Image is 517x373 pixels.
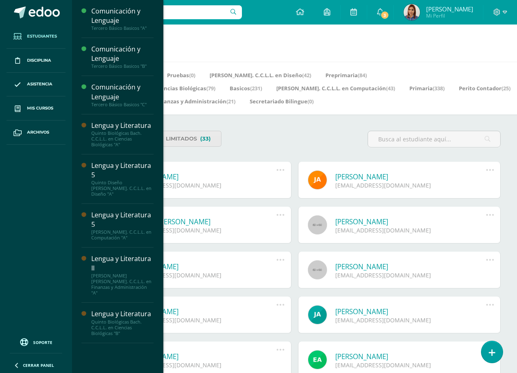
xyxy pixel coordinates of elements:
span: (84) [358,71,367,79]
div: [EMAIL_ADDRESS][DOMAIN_NAME] [126,181,277,189]
span: Asistencia [27,81,52,87]
div: Tercero Básico Basicos "A" [91,25,154,31]
div: [EMAIL_ADDRESS][DOMAIN_NAME] [126,316,277,324]
span: (0) [189,71,195,79]
div: Lengua y Literatura II [91,254,154,273]
div: [EMAIL_ADDRESS][DOMAIN_NAME] [335,181,486,189]
div: Comunicación y Lenguaje [91,83,154,101]
div: Comunicación y Lenguaje [91,45,154,63]
div: Tercero Básico Basicos "B" [91,63,154,69]
span: (0) [307,98,314,105]
a: Limitados(33) [155,131,222,147]
div: [EMAIL_ADDRESS][DOMAIN_NAME] [335,226,486,234]
span: Archivos [27,129,49,136]
a: Estudiantes [7,25,65,49]
span: (21) [226,98,235,105]
a: Soporte [10,336,62,347]
div: [PERSON_NAME]. C.C.L.L. en Computación "A" [91,229,154,241]
div: [EMAIL_ADDRESS][DOMAIN_NAME] [126,226,277,234]
span: (338) [433,85,445,92]
a: Lengua y LiteraturaQuinto Biológicas Bach. C.C.L.L. en Ciencias Biológicas "B" [91,309,154,336]
div: [PERSON_NAME] [PERSON_NAME]. C.C.L.L. en Finanzas y Administración "A" [91,273,154,296]
span: (25) [501,85,510,92]
span: 3 [380,11,389,20]
span: (231) [250,85,262,92]
a: Comunicación y LenguajeTercero Básico Basicos "B" [91,45,154,69]
span: Soporte [33,339,52,345]
div: Lengua y Literatura 5 [91,210,154,229]
a: Pruebas(0) [167,69,195,82]
a: Comunicación y LenguajeTercero Básico Basicos "C" [91,83,154,107]
input: Busca al estudiante aquí... [368,131,500,147]
a: Perito Contador(25) [459,82,510,95]
div: [EMAIL_ADDRESS][DOMAIN_NAME] [126,271,277,279]
div: Lengua y Literatura [91,309,154,319]
div: [EMAIL_ADDRESS][DOMAIN_NAME] [335,316,486,324]
a: Lengua y Literatura 5Quinto Diseño [PERSON_NAME]. C.C.L.L. en Diseño "A" [91,161,154,197]
div: [EMAIL_ADDRESS][DOMAIN_NAME] [335,271,486,279]
div: Quinto Biológicas Bach. C.C.L.L. en Ciencias Biológicas "A" [91,130,154,147]
span: (42) [302,71,311,79]
a: [PERSON_NAME] [335,307,486,316]
a: Archivos [7,121,65,145]
span: Cerrar panel [23,362,54,368]
div: Comunicación y Lenguaje [91,7,154,25]
a: Secretariado Bilingue(0) [250,95,314,108]
span: Disciplina [27,57,51,64]
span: [PERSON_NAME] [426,5,473,13]
a: Comunicación y LenguajeTercero Básico Basicos "A" [91,7,154,31]
a: Lengua y Literatura II[PERSON_NAME] [PERSON_NAME]. C.C.L.L. en Finanzas y Administración "A" [91,254,154,296]
div: Quinto Diseño [PERSON_NAME]. C.C.L.L. en Diseño "A" [91,180,154,197]
div: Lengua y Literatura 5 [91,161,154,180]
a: [PERSON_NAME] [126,307,277,316]
div: Tercero Básico Basicos "C" [91,102,154,107]
span: Mi Perfil [426,12,473,19]
img: d0f26e503699a9c74c6a7edf9e2c6eeb.png [404,4,420,20]
span: Mis cursos [27,105,53,112]
div: [EMAIL_ADDRESS][DOMAIN_NAME] [126,361,277,369]
a: [PERSON_NAME] [126,262,277,271]
a: Lengua y LiteraturaQuinto Biológicas Bach. C.C.L.L. en Ciencias Biológicas "A" [91,121,154,147]
a: Primaria(338) [409,82,445,95]
a: Disciplina [7,49,65,73]
div: Quinto Biológicas Bach. C.C.L.L. en Ciencias Biológicas "B" [91,319,154,336]
span: (33) [200,131,211,146]
a: Preprimaria(84) [325,69,367,82]
span: Estudiantes [27,33,57,40]
a: Basicos(231) [230,82,262,95]
span: (79) [206,85,215,92]
a: Lengua y Literatura 5[PERSON_NAME]. C.C.L.L. en Computación "A" [91,210,154,241]
a: [PERSON_NAME] [335,262,486,271]
a: [PERSON_NAME]. C.C.L.L. en Diseño(42) [210,69,311,82]
a: Asistencia [7,73,65,97]
a: [PERSON_NAME] [126,172,277,181]
div: [EMAIL_ADDRESS][DOMAIN_NAME] [335,361,486,369]
a: Madisson [PERSON_NAME] [126,217,277,226]
a: [PERSON_NAME] [335,217,486,226]
a: [PERSON_NAME] [335,172,486,181]
div: Lengua y Literatura [91,121,154,130]
a: [PERSON_NAME] [335,352,486,361]
a: [PERSON_NAME] [126,352,277,361]
a: Mis cursos [7,96,65,121]
span: (43) [386,85,395,92]
a: [PERSON_NAME]. C.C.L.L. en Computación(43) [276,82,395,95]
